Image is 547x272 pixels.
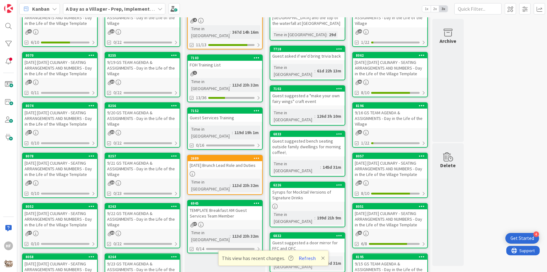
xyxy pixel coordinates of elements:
a: 7103FOH Training ListTime in [GEOGRAPHIC_DATA]:113d 23h 32m13/36 [187,54,263,102]
span: 19 [110,130,114,134]
span: 0/16 [196,142,204,149]
div: 6945 [188,201,262,206]
span: 0/14 [196,246,204,252]
div: 6226Syrups for Mocktail Versions of Signature Drinks [270,182,345,202]
span: : [230,233,231,240]
span: 1/22 [361,140,369,146]
a: 8070[DATE] [DATE] CULINARY - SEATING ARRANGEMENTS AND NUMBERS - Day in the Life of the Village Te... [22,52,98,97]
button: Refresh [297,254,318,262]
span: 6/8 [361,241,367,247]
a: 7718Guest asked if we'd bring trivia backTime in [GEOGRAPHIC_DATA]:61d 22h 13m [270,46,345,80]
div: 8196 [356,104,427,108]
a: 82579/21 GS TEAM AGENDA & ASSIGNMENTS - Day in the Life of the Village0/23 [105,153,180,198]
a: 6945TEMPLATE Breakfast AM Guest Services Team MemberTime in [GEOGRAPHIC_DATA]:113d 23h 32m0/14 [187,200,263,253]
div: 8057 [356,154,427,158]
div: 8051 [353,204,427,209]
div: 6832 [273,234,345,238]
span: 19 [110,180,114,184]
span: 0/10 [31,241,39,247]
span: : [230,82,231,88]
div: Delete [440,161,456,169]
a: 8057[DATE] [DATE] CULINARY - SEATING ARRANGEMENTS AND NUMBERS - Day in the Life of the Village Te... [352,153,428,198]
span: 0/22 [113,140,122,146]
span: : [314,214,315,221]
div: 8057 [353,153,427,159]
span: 6/10 [31,39,39,46]
div: 8255 [108,53,180,58]
div: 6945 [191,201,262,206]
div: Syrups for Mocktail Versions of Signature Drinks [270,188,345,202]
div: Time in [GEOGRAPHIC_DATA] [190,126,232,139]
div: 6832Guest suggested a door mirror for FFC and OFC [270,233,345,252]
div: 8051[DATE] [DATE] CULINARY - SEATING ARRANGEMENTS AND NUMBERS - Day in the Life of the Village Te... [353,204,427,229]
span: 37 [193,222,197,226]
div: 9/16 GS TEAM AGENDA & ASSIGNMENTS - Day in the Life of the Village [353,109,427,128]
div: 82569/20 GS TEAM AGENDA & ASSIGNMENTS - Day in the Life of the Village [105,103,180,128]
a: 82569/20 GS TEAM AGENDA & ASSIGNMENTS - Day in the Life of the Village0/22 [105,102,180,148]
div: [DATE] [DATE] CULINARY - SEATING ARRANGEMENTS AND NUMBERS - Day in the Life of the Village Template [23,58,97,78]
div: 199d 21h 9m [315,214,343,221]
a: 2689[DATE] Brunch Lead Role and DutiesTime in [GEOGRAPHIC_DATA]:113d 23h 32m [187,155,263,195]
div: 9/17 GS TEAM AGENDA & ASSIGNMENTS - Day in the Life of the Village [353,8,427,27]
div: 8062 [353,53,427,58]
span: 0/11 [31,89,39,96]
div: 8070[DATE] [DATE] CULINARY - SEATING ARRANGEMENTS AND NUMBERS - Day in the Life of the Village Te... [23,53,97,78]
div: Time in [GEOGRAPHIC_DATA] [190,25,230,39]
span: 0/22 [113,39,122,46]
a: 81969/16 GS TEAM AGENDA & ASSIGNMENTS - Day in the Life of the Village1/22 [352,102,428,148]
span: 38 [358,180,362,184]
div: Guest Services Training [188,114,262,122]
div: 6833 [273,132,345,136]
div: 6226 [270,182,345,188]
img: Visit kanbanzone.com [4,4,13,13]
a: 82639/22 GS TEAM AGENDA & ASSIGNMENTS - Day in the Life of the Village0/22 [105,203,180,248]
div: 8196 [353,103,427,109]
span: : [230,29,231,36]
img: avatar [4,259,13,268]
span: : [230,182,231,189]
div: 82559/19 GS TEAM AGENDA & ASSIGNMENTS - Day in the Life of the Village [105,53,180,78]
div: Time in [GEOGRAPHIC_DATA] [190,178,230,192]
div: 6226 [273,183,345,187]
div: Archive [440,37,457,45]
span: 21 [358,130,362,134]
div: [DATE] [DATE] CULINARY - SEATING ARRANGEMENTS AND NUMBERS - Day in the Life of the Village Template [353,58,427,78]
div: 8052 [26,204,97,209]
div: 6832 [270,233,345,239]
span: This view has recent changes. [222,254,294,262]
span: 11/13 [196,42,206,48]
div: 9/19 GS TEAM AGENDA & ASSIGNMENTS - Day in the Life of the Village [105,58,180,78]
a: 8062[DATE] [DATE] CULINARY - SEATING ARRANGEMENTS AND NUMBERS - Day in the Life of the Village Te... [352,52,428,97]
div: 7103 [188,55,262,61]
span: 37 [28,130,32,134]
span: 0/23 [113,190,122,197]
div: Time in [GEOGRAPHIC_DATA] [272,160,320,174]
div: 8078[DATE] [DATE] CULINARY - SEATING ARRANGEMENTS AND NUMBERS - Day in the Life of the Village Te... [23,153,97,178]
div: 8078 [23,153,97,159]
span: : [326,31,327,38]
div: 8257 [108,154,180,158]
div: 113d 23h 32m [231,233,260,240]
div: 145d 31m [321,260,343,267]
span: 1 [193,71,197,75]
div: 6833Guest suggested bench seating outside family dwellings for morning coffee\ [270,131,345,156]
span: : [314,67,315,74]
div: 8051 [356,204,427,209]
div: 8074 [26,104,97,108]
span: 1x [422,6,431,12]
div: 7718 [273,47,345,51]
div: 8074 [23,103,97,109]
b: A Day as a Villager - Prep, Implement and Execute [66,6,178,12]
div: 367d 14h 16m [231,29,260,36]
span: 2x [431,6,439,12]
div: 7103FOH Training List [188,55,262,69]
span: 8/10 [361,89,369,96]
span: 19 [358,29,362,33]
div: Guest suggested a door mirror for FFC and OFC [270,239,345,252]
a: 6833Guest suggested bench seating outside family dwellings for morning coffee\Time in [GEOGRAPHIC... [270,131,345,177]
span: 40 [358,80,362,84]
div: 6945TEMPLATE Breakfast AM Guest Services Team Member [188,201,262,220]
div: 8264 [105,254,180,260]
span: 0/22 [113,241,122,247]
div: 61d 22h 13m [315,67,343,74]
